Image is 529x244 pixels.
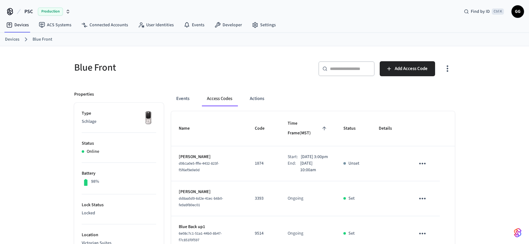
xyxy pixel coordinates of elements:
span: GG [512,6,523,17]
img: SeamLogoGradient.69752ec5.svg [514,228,521,238]
a: Settings [247,19,281,31]
p: [DATE] 10:00am [300,160,328,173]
p: 3393 [255,195,273,202]
p: [PERSON_NAME] [179,189,240,195]
p: Schlage [82,118,156,125]
p: Blue Back up1 [179,224,240,230]
span: Status [343,124,364,133]
span: Production [38,7,63,16]
button: Events [171,91,194,106]
button: Access Codes [202,91,237,106]
p: Location [82,232,156,238]
h5: Blue Front [74,61,261,74]
p: Set [348,195,355,202]
p: Status [82,140,156,147]
span: Add Access Code [395,65,428,73]
div: Find by IDCtrl K [459,6,509,17]
a: Connected Accounts [76,19,133,31]
a: Devices [5,36,19,43]
span: d9b1a0e5-fffe-4432-823f-f5f6ef9e0e0d [179,161,219,173]
span: dd8aa5d9-6d2e-41ec-b6b0-fe9a9f80ec01 [179,196,223,208]
a: Events [179,19,209,31]
p: [DATE] 3:00pm [301,154,328,160]
img: Yale Assure Touchscreen Wifi Smart Lock, Satin Nickel, Front [141,110,156,126]
span: Find by ID [471,8,490,15]
span: Ctrl K [492,8,504,15]
p: Type [82,110,156,117]
p: Set [348,230,355,237]
span: Details [379,124,400,133]
button: Add Access Code [380,61,435,76]
a: ACS Systems [34,19,76,31]
p: Unset [348,160,359,167]
span: Name [179,124,198,133]
td: Ongoing [280,181,336,216]
span: Code [255,124,273,133]
p: Online [87,148,99,155]
span: Time Frame(MST) [288,119,328,138]
p: 1874 [255,160,273,167]
button: Actions [245,91,269,106]
a: User Identities [133,19,179,31]
div: Start: [288,154,301,160]
p: Properties [74,91,94,98]
a: Devices [1,19,34,31]
span: 6e08c7c1-51a1-44b0-8b47-f7c851f0f597 [179,231,222,243]
p: [PERSON_NAME] [179,154,240,160]
p: 98% [91,178,99,185]
a: Developer [209,19,247,31]
p: Locked [82,210,156,217]
span: PSC [24,8,33,15]
a: Blue Front [33,36,52,43]
p: 9514 [255,230,273,237]
div: End: [288,160,300,173]
p: Lock Status [82,202,156,208]
p: Battery [82,170,156,177]
button: GG [511,5,524,18]
div: ant example [171,91,455,106]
